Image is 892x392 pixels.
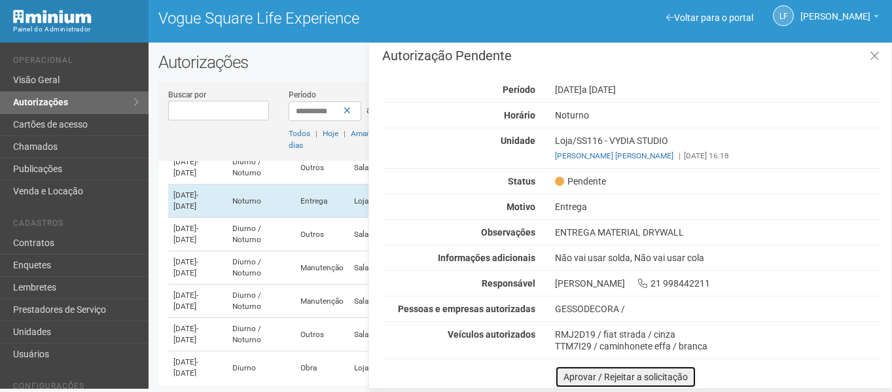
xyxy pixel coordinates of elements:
[448,329,535,340] strong: Veículos autorizados
[545,135,891,162] div: Loja/SS116 - VYDIA STUDIO
[349,151,435,185] td: Sala/551
[555,150,882,162] div: [DATE] 16:18
[289,129,310,138] a: Todos
[227,351,295,385] td: Diurno
[315,129,317,138] span: |
[349,285,435,318] td: Sala/550
[168,218,227,251] td: [DATE]
[349,318,435,351] td: Sala/206
[504,110,535,120] strong: Horário
[545,201,891,213] div: Entrega
[168,318,227,351] td: [DATE]
[13,56,139,69] li: Operacional
[168,351,227,385] td: [DATE]
[545,277,891,289] div: [PERSON_NAME] 21 998442211
[349,218,435,251] td: Sala/474
[545,84,891,96] div: [DATE]
[344,129,346,138] span: |
[555,340,882,352] div: TTM7I29 / caminhonete effa / branca
[227,251,295,285] td: Diurno / Noturno
[482,278,535,289] strong: Responsável
[501,135,535,146] strong: Unidade
[168,285,227,318] td: [DATE]
[545,226,891,238] div: ENTREGA MATERIAL DRYWALL
[351,129,380,138] a: Amanhã
[555,151,673,160] a: [PERSON_NAME] [PERSON_NAME]
[168,251,227,285] td: [DATE]
[366,105,372,115] span: a
[349,185,435,218] td: Loja/SS116
[158,10,510,27] h1: Vogue Square Life Experience
[349,351,435,385] td: Loja/SS116
[382,49,882,62] h3: Autorização Pendente
[295,151,349,185] td: Outros
[503,84,535,95] strong: Período
[13,219,139,232] li: Cadastros
[555,303,882,315] div: GESSODECORA /
[227,318,295,351] td: Diurno / Noturno
[555,366,696,388] button: Aprovar / Rejeitar a solicitação
[481,227,535,238] strong: Observações
[227,151,295,185] td: Diurno / Noturno
[289,89,316,101] label: Período
[295,218,349,251] td: Outros
[508,176,535,187] strong: Status
[555,329,882,340] div: RMJ2D19 / fiat strada / cinza
[545,252,891,264] div: Não vai usar solda, Não vai usar cola
[13,10,92,24] img: Minium
[545,109,891,121] div: Noturno
[227,218,295,251] td: Diurno / Noturno
[295,351,349,385] td: Obra
[295,318,349,351] td: Outros
[227,185,295,218] td: Noturno
[555,175,606,187] span: Pendente
[773,5,794,26] a: LF
[438,253,535,263] strong: Informações adicionais
[398,304,535,314] strong: Pessoas e empresas autorizadas
[582,84,616,95] span: a [DATE]
[13,24,139,35] div: Painel do Administrador
[158,52,882,72] h2: Autorizações
[295,285,349,318] td: Manutenção
[679,151,681,160] span: |
[168,185,227,218] td: [DATE]
[295,185,349,218] td: Entrega
[168,89,206,101] label: Buscar por
[800,13,879,24] a: [PERSON_NAME]
[168,151,227,185] td: [DATE]
[323,129,338,138] a: Hoje
[507,202,535,212] strong: Motivo
[349,251,435,285] td: Sala/474
[227,285,295,318] td: Diurno / Noturno
[666,12,753,23] a: Voltar para o portal
[295,251,349,285] td: Manutenção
